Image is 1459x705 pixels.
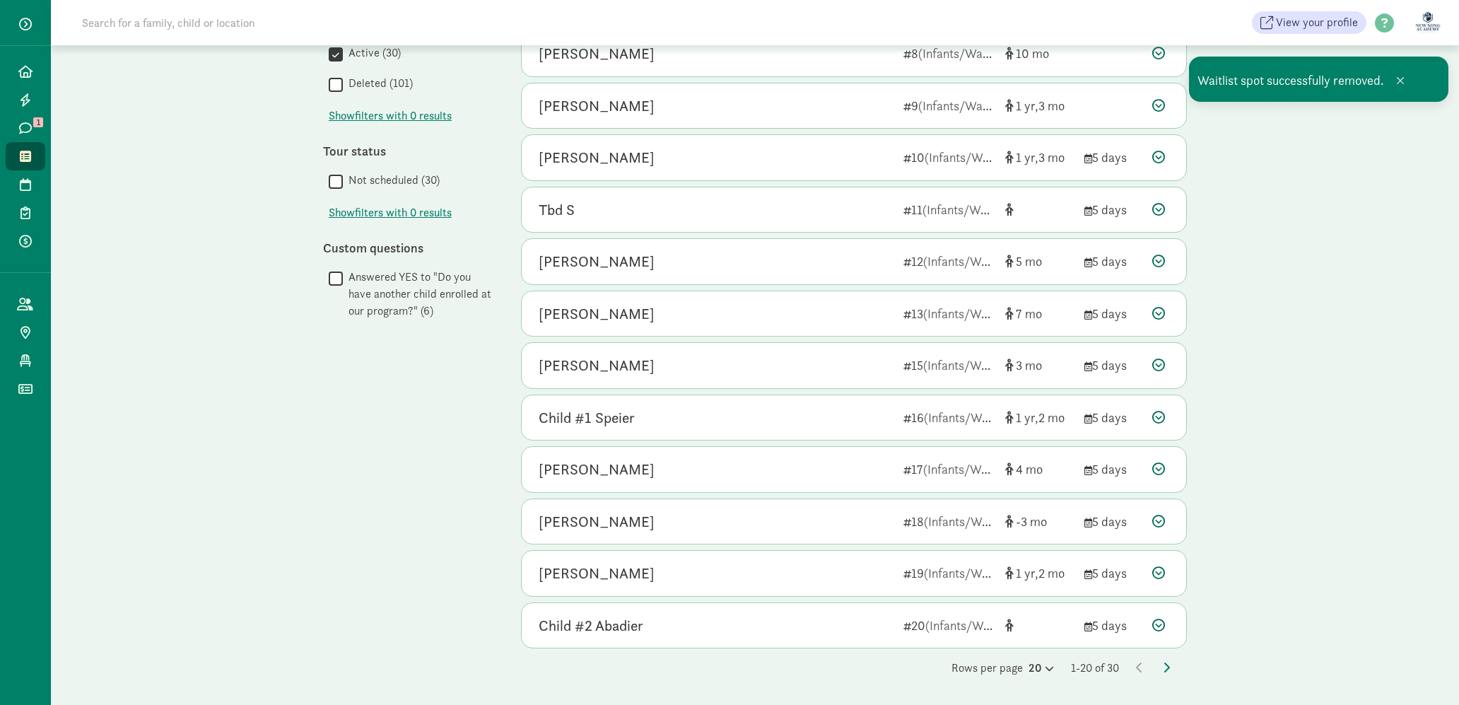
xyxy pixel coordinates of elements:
span: 1 [1016,565,1038,581]
span: 1 [1016,149,1038,165]
div: [object Object] [1005,252,1073,271]
div: [object Object] [1005,460,1073,479]
span: (Infants/Waddler) [923,357,1019,373]
div: Parker Tsuha [539,562,655,585]
div: Conan Nakagawa [539,250,655,273]
div: 5 days [1084,616,1141,635]
div: Custom questions [323,238,493,257]
span: Show filters with 0 results [329,204,452,221]
span: 3 [1016,357,1042,373]
div: 5 days [1084,460,1141,479]
div: Theodore Kim [539,354,655,377]
div: [object Object] [1005,96,1073,115]
input: Search for a family, child or location [74,8,470,37]
div: 5 days [1084,252,1141,271]
div: [object Object] [1005,408,1073,427]
span: 1 [1016,409,1038,426]
span: (Infants/Waddler) [925,149,1021,165]
span: (Infants/Waddler) [923,305,1019,322]
div: 5 days [1084,512,1141,531]
span: 4 [1016,461,1043,477]
div: 5 days [1084,356,1141,375]
div: 5 days [1084,148,1141,167]
div: Seraphina Suh [539,146,655,169]
div: 12 [903,252,994,271]
span: View your profile [1276,14,1358,31]
div: 13 [903,304,994,323]
button: Showfilters with 0 results [329,107,452,124]
div: [object Object] [1005,148,1073,167]
div: [object Object] [1005,356,1073,375]
span: (Infants/Waddler) [923,461,1019,477]
span: 7 [1016,305,1042,322]
div: [object Object] [1005,512,1073,531]
div: 17 [903,460,994,479]
div: [object Object] [1005,304,1073,323]
div: 5 days [1084,200,1141,219]
div: 5 days [1084,408,1141,427]
div: 5 days [1084,564,1141,583]
div: Tbd S [539,199,575,221]
span: (Infants/Waddler) [922,202,1019,218]
label: Active (30) [343,45,401,62]
div: [object Object] [1005,564,1073,583]
div: Child #1 Speier [539,407,635,429]
span: 3 [1038,98,1065,114]
label: Answered YES to "Do you have another child enrolled at our program?" (6) [343,269,493,320]
div: [object Object] [1005,616,1073,635]
div: Noah Kim [539,303,655,325]
span: (Infants/Waddler) [923,253,1019,269]
button: Showfilters with 0 results [329,204,452,221]
div: 10 [903,148,994,167]
span: -3 [1016,513,1047,530]
div: [object Object] [1005,200,1073,219]
div: 18 [903,512,994,531]
span: (Infants/Waddler) [918,45,1014,62]
span: 1 [33,117,43,127]
span: (Infants/Waddler) [924,513,1020,530]
span: (Infants/Waddler) [924,565,1020,581]
span: 2 [1038,565,1065,581]
iframe: Chat Widget [1388,637,1459,705]
div: 20 [903,616,994,635]
span: 2 [1038,409,1065,426]
div: Waitlist spot successfully removed. [1189,57,1448,102]
span: 5 [1016,253,1042,269]
a: 1 [6,114,45,142]
div: 19 [903,564,994,583]
div: 20 [1029,660,1054,677]
div: [object Object] [1005,44,1073,63]
div: Child #2 Abadier [539,614,643,637]
div: 16 [903,408,994,427]
div: 8 [903,44,994,63]
label: Not scheduled (30) [343,172,440,189]
span: 10 [1016,45,1049,62]
span: Show filters with 0 results [329,107,452,124]
div: Opal Lowe-Hale [539,511,655,533]
span: 3 [1038,149,1065,165]
div: Emma Kim [539,42,655,65]
div: 9 [903,96,994,115]
span: 1 [1016,98,1038,114]
div: 5 days [1084,304,1141,323]
div: 15 [903,356,994,375]
div: Neve Schumaker [539,458,655,481]
span: (Infants/Waddler) [924,409,1020,426]
div: Tour status [323,141,493,161]
a: View your profile [1252,11,1366,34]
div: 11 [903,200,994,219]
span: (Infants/Waddler) [925,617,1021,634]
div: Adelyn Kwon [539,95,655,117]
div: Rows per page 1-20 of 30 [521,660,1187,677]
span: (Infants/Waddler) [918,98,1014,114]
label: Deleted (101) [343,75,413,92]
